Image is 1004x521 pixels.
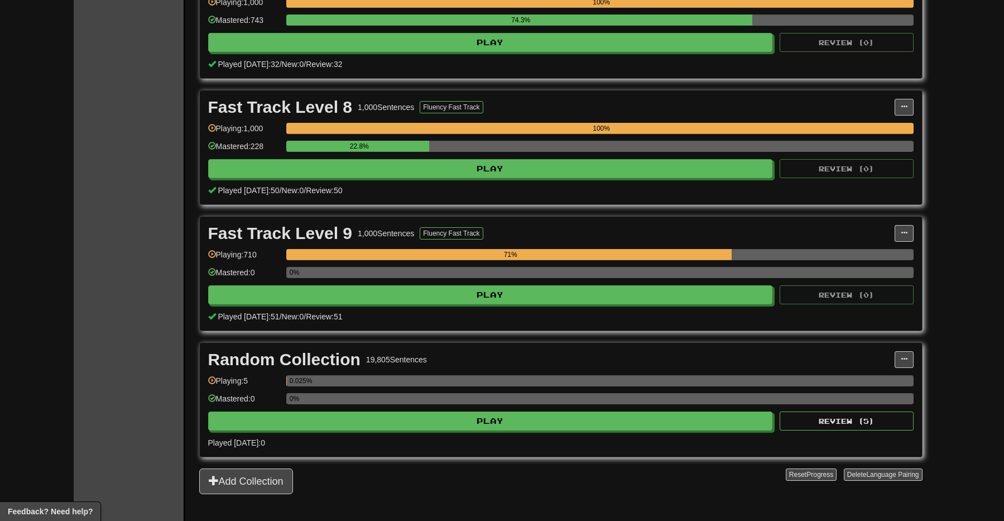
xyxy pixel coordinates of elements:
[208,438,265,447] span: Played [DATE]: 0
[282,60,304,69] span: New: 0
[280,186,282,195] span: /
[208,123,281,141] div: Playing: 1,000
[786,469,837,481] button: ResetProgress
[208,285,773,304] button: Play
[290,15,752,26] div: 74.3%
[866,471,919,479] span: Language Pairing
[208,351,361,368] div: Random Collection
[420,227,483,240] button: Fluency Fast Track
[358,102,414,113] div: 1,000 Sentences
[280,312,282,321] span: /
[806,471,833,479] span: Progress
[208,375,281,394] div: Playing: 5
[304,60,306,69] span: /
[290,249,732,260] div: 71%
[218,186,279,195] span: Played [DATE]: 50
[780,33,914,52] button: Review (0)
[282,186,304,195] span: New: 0
[304,186,306,195] span: /
[218,60,279,69] span: Played [DATE]: 32
[208,141,281,159] div: Mastered: 228
[208,33,773,52] button: Play
[304,312,306,321] span: /
[208,225,353,242] div: Fast Track Level 9
[280,60,282,69] span: /
[282,312,304,321] span: New: 0
[780,159,914,178] button: Review (0)
[208,412,773,431] button: Play
[358,228,414,239] div: 1,000 Sentences
[420,101,483,113] button: Fluency Fast Track
[208,99,353,116] div: Fast Track Level 8
[780,412,914,431] button: Review (5)
[290,123,914,134] div: 100%
[208,393,281,412] div: Mastered: 0
[780,285,914,304] button: Review (0)
[218,312,279,321] span: Played [DATE]: 51
[306,312,342,321] span: Review: 51
[208,159,773,178] button: Play
[306,60,342,69] span: Review: 32
[199,469,293,494] button: Add Collection
[208,249,281,267] div: Playing: 710
[306,186,342,195] span: Review: 50
[290,141,429,152] div: 22.8%
[208,267,281,285] div: Mastered: 0
[366,354,427,365] div: 19,805 Sentences
[844,469,923,481] button: DeleteLanguage Pairing
[208,15,281,33] div: Mastered: 743
[8,506,93,517] span: Open feedback widget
